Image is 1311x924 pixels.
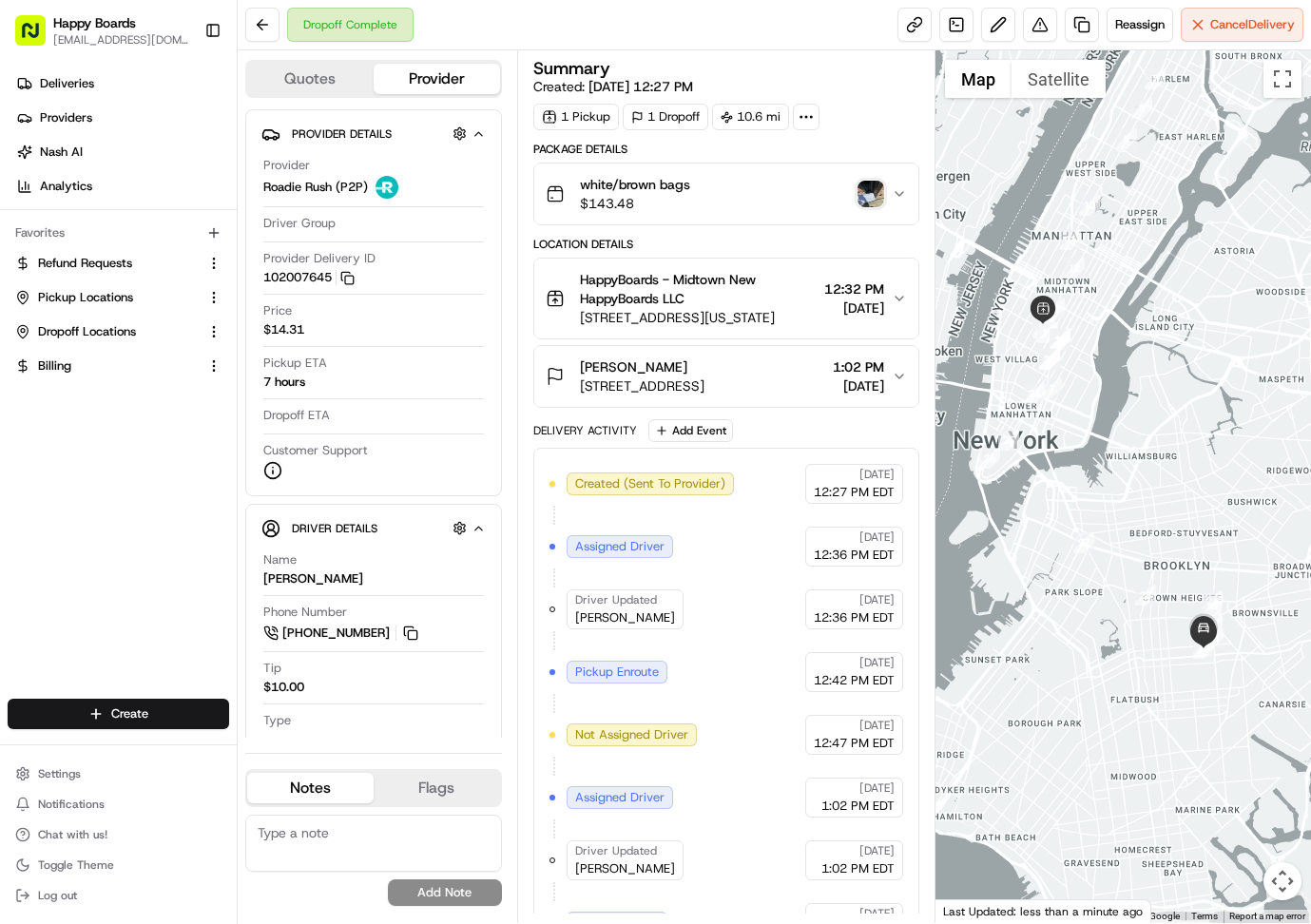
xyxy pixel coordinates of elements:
img: roadie-logo-v2.jpg [376,176,398,199]
span: [PERSON_NAME] [575,609,675,626]
span: 12:27 PM EDT [814,484,895,501]
div: Location Details [533,237,919,252]
button: Happy Boards[EMAIL_ADDRESS][DOMAIN_NAME] [8,8,197,53]
button: Settings [8,760,229,787]
button: Quotes [247,64,374,94]
div: [PERSON_NAME] [263,570,363,587]
div: 19 [1050,329,1070,350]
span: 12:32 PM [824,279,884,298]
button: Dropoff Locations [8,317,229,347]
span: Assigned Driver [575,538,665,555]
a: Analytics [8,171,237,202]
div: 12 [1064,258,1085,279]
button: Toggle fullscreen view [1263,60,1301,98]
div: 31 [1201,609,1222,630]
span: Provider Details [292,126,392,142]
div: 9 [1116,128,1137,149]
button: HappyBoards - Midtown New HappyBoards LLC[STREET_ADDRESS][US_STATE]12:32 PM[DATE] [534,259,918,338]
span: 1:02 PM EDT [821,860,895,877]
span: Pickup ETA [263,355,327,372]
span: [DATE] [859,906,895,921]
span: Phone Number [263,604,347,621]
span: Provider Delivery ID [263,250,376,267]
a: Billing [15,357,199,375]
span: [DATE] 12:27 PM [588,78,693,95]
span: Driver Group [263,215,336,232]
span: [STREET_ADDRESS] [580,376,704,395]
div: Last Updated: less than a minute ago [935,899,1151,923]
button: Notifications [8,791,229,818]
span: Price [263,302,292,319]
button: CancelDelivery [1181,8,1303,42]
span: Driver Updated [575,592,657,607]
div: Favorites [8,218,229,248]
button: Refund Requests [8,248,229,279]
button: Pickup Locations [8,282,229,313]
span: Analytics [40,178,92,195]
div: 8 [1131,98,1152,119]
div: 28 [1135,585,1156,606]
div: 27 [1073,532,1094,553]
a: Providers [8,103,237,133]
button: Driver Details [261,512,486,544]
div: Package Details [533,142,919,157]
button: Provider [374,64,500,94]
span: Roadie Rush (P2P) [263,179,368,196]
div: 20 [1050,330,1070,351]
a: Dropoff Locations [15,323,199,340]
span: Chat with us! [38,827,107,842]
span: Not Assigned Driver [575,726,688,743]
img: photo_proof_of_delivery image [858,181,884,207]
h3: Summary [533,60,610,77]
span: Driver Details [292,521,377,536]
img: Google [940,898,1003,923]
span: Tip [263,660,281,677]
button: Show satellite imagery [1012,60,1106,98]
div: 1 Dropoff [623,104,708,130]
div: 25 [998,430,1019,451]
div: 22 [1039,348,1060,369]
span: 1:02 PM [833,357,884,376]
div: 24 [1024,383,1045,404]
span: white/brown bags [580,175,690,194]
span: Notifications [38,797,105,812]
div: 29 [1202,590,1223,611]
span: 12:42 PM EDT [814,672,895,689]
button: Log out [8,882,229,909]
span: Created: [533,77,693,96]
div: 10.6 mi [712,104,789,130]
span: [PERSON_NAME] [580,357,687,376]
span: [DATE] [859,843,895,858]
span: Nash AI [40,144,83,161]
span: Deliveries [40,75,94,92]
div: 35 [1193,638,1214,659]
button: [PERSON_NAME][STREET_ADDRESS]1:02 PM[DATE] [534,346,918,407]
a: Pickup Locations [15,289,199,306]
a: Report a map error [1229,911,1305,921]
span: Assigned Driver [575,789,665,806]
span: $143.48 [580,194,690,213]
button: Chat with us! [8,821,229,848]
a: Terms (opens in new tab) [1191,911,1218,921]
button: Map camera controls [1263,862,1301,900]
div: 7 [1145,68,1166,89]
span: Providers [40,109,92,126]
span: [PHONE_NUMBER] [282,625,390,642]
span: HappyBoards - Midtown New HappyBoards LLC [580,270,817,308]
span: Settings [38,766,81,781]
div: 17 [1037,322,1058,343]
span: 12:47 PM EDT [814,735,895,752]
span: Customer Support [263,442,368,459]
span: Cancel Delivery [1210,16,1295,33]
span: 1:02 PM EDT [821,798,895,815]
span: [DATE] [859,718,895,733]
span: Log out [38,888,77,903]
span: [DATE] [859,592,895,607]
button: Create [8,699,229,729]
span: Happy Boards [53,13,136,32]
div: 16 [1032,318,1053,338]
span: [PERSON_NAME] [575,860,675,877]
span: Pickup Locations [38,289,133,306]
button: Reassign [1107,8,1173,42]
